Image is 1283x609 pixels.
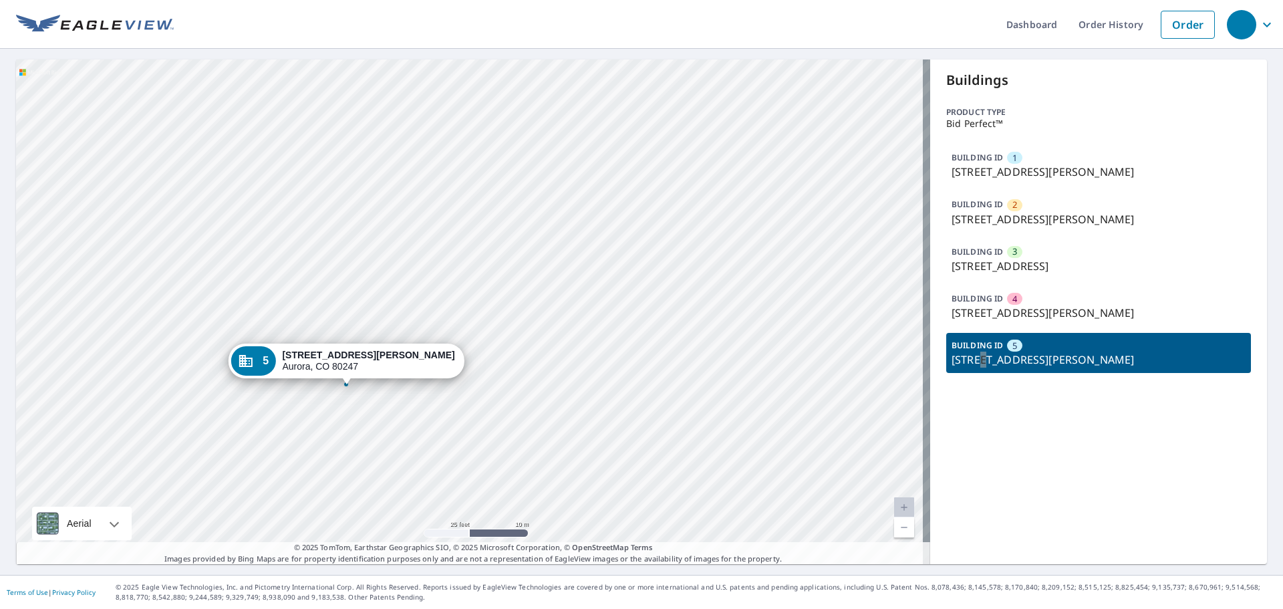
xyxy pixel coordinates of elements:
[263,356,269,366] span: 5
[946,118,1251,129] p: Bid Perfect™
[16,542,930,564] p: Images provided by Bing Maps are for property identification purposes only and are not a represen...
[952,340,1003,351] p: BUILDING ID
[946,70,1251,90] p: Buildings
[952,258,1246,274] p: [STREET_ADDRESS]
[952,305,1246,321] p: [STREET_ADDRESS][PERSON_NAME]
[32,507,132,540] div: Aerial
[63,507,96,540] div: Aerial
[1161,11,1215,39] a: Order
[16,15,174,35] img: EV Logo
[282,350,454,372] div: Aurora, CO 80247
[7,588,48,597] a: Terms of Use
[1012,152,1017,164] span: 1
[229,344,464,385] div: Dropped pin, building 5, Commercial property, 10400 E Evans Ave Aurora, CO 80247
[946,106,1251,118] p: Product type
[1012,340,1017,352] span: 5
[294,542,653,554] span: © 2025 TomTom, Earthstar Geographics SIO, © 2025 Microsoft Corporation, ©
[631,542,653,552] a: Terms
[952,352,1246,368] p: [STREET_ADDRESS][PERSON_NAME]
[1012,245,1017,258] span: 3
[952,246,1003,257] p: BUILDING ID
[282,350,454,360] strong: [STREET_ADDRESS][PERSON_NAME]
[1012,199,1017,211] span: 2
[952,164,1246,180] p: [STREET_ADDRESS][PERSON_NAME]
[952,293,1003,304] p: BUILDING ID
[952,152,1003,163] p: BUILDING ID
[1012,293,1017,306] span: 4
[572,542,628,552] a: OpenStreetMap
[52,588,96,597] a: Privacy Policy
[952,199,1003,210] p: BUILDING ID
[116,582,1276,602] p: © 2025 Eagle View Technologies, Inc. and Pictometry International Corp. All Rights Reserved. Repo...
[952,211,1246,227] p: [STREET_ADDRESS][PERSON_NAME]
[7,588,96,596] p: |
[894,517,914,537] a: Current Level 20, Zoom Out
[894,497,914,517] a: Current Level 20, Zoom In Disabled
